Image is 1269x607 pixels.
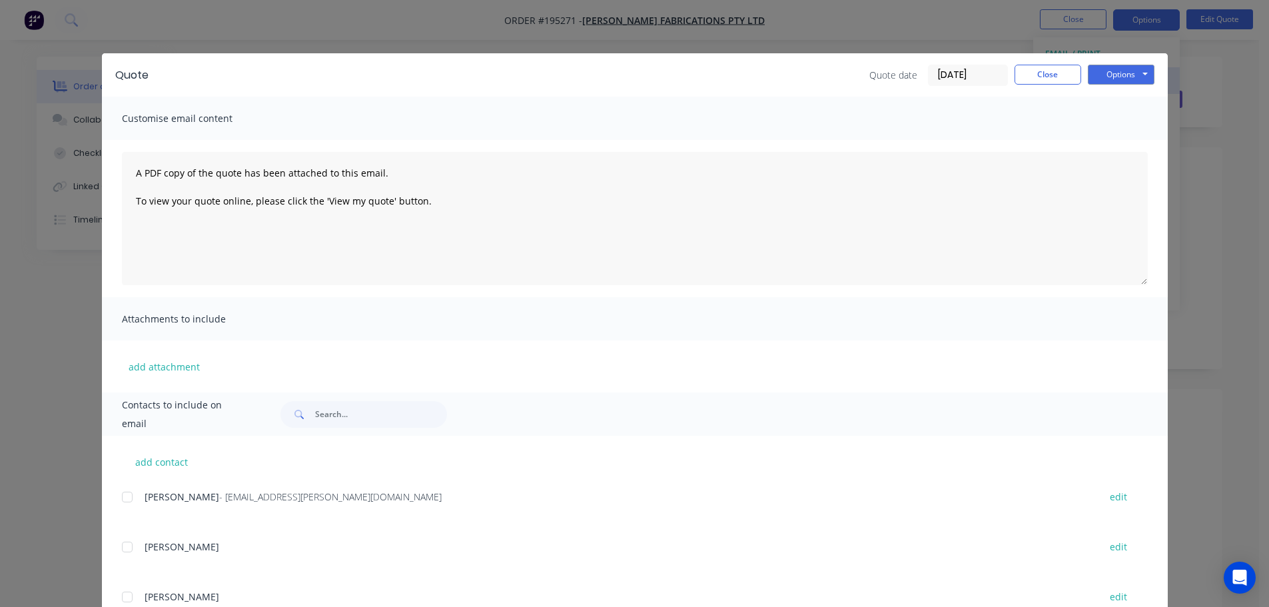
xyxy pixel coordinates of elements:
span: [PERSON_NAME] [145,590,219,603]
button: Options [1088,65,1154,85]
button: add attachment [122,356,207,376]
div: Quote [115,67,149,83]
span: [PERSON_NAME] [145,540,219,553]
button: edit [1102,538,1135,556]
div: Open Intercom Messenger [1224,562,1256,594]
span: Quote date [869,68,917,82]
span: - [EMAIL_ADDRESS][PERSON_NAME][DOMAIN_NAME] [219,490,442,503]
span: Customise email content [122,109,268,128]
button: add contact [122,452,202,472]
button: edit [1102,488,1135,506]
span: Contacts to include on email [122,396,248,433]
textarea: A PDF copy of the quote has been attached to this email. To view your quote online, please click ... [122,152,1148,285]
span: Attachments to include [122,310,268,328]
span: [PERSON_NAME] [145,490,219,503]
button: edit [1102,588,1135,606]
button: Close [1015,65,1081,85]
input: Search... [315,401,447,428]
